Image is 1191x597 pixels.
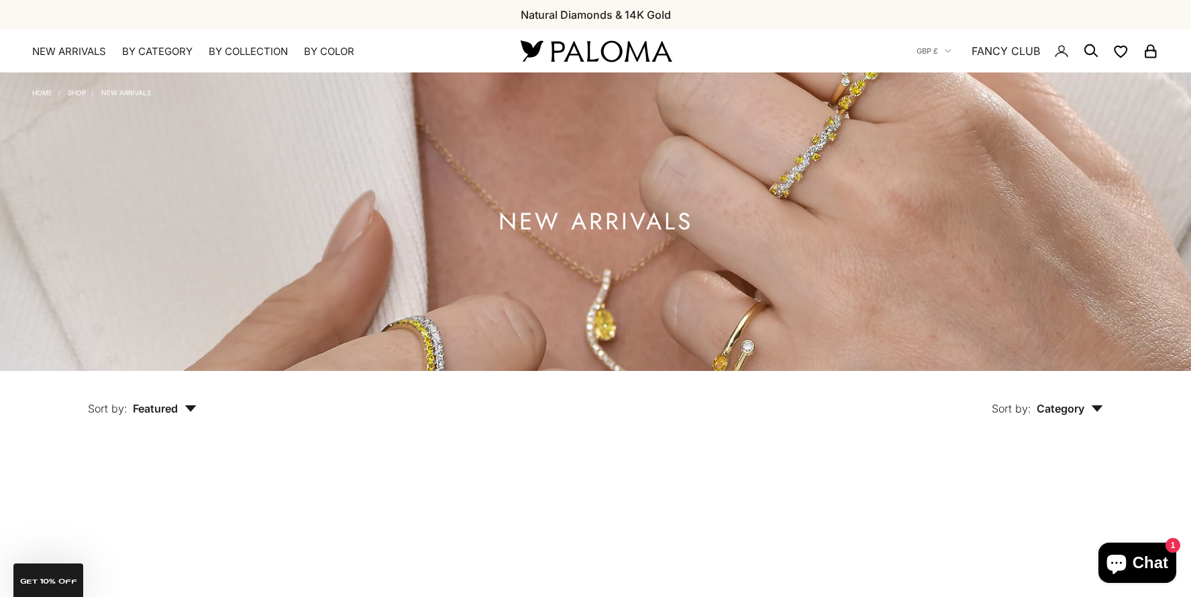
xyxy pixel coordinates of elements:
[101,89,151,97] a: NEW ARRIVALS
[13,563,83,597] div: GET 10% Off
[209,45,288,58] summary: By Collection
[917,45,938,57] span: GBP £
[32,89,52,97] a: Home
[1037,402,1103,415] span: Category
[57,371,227,427] button: Sort by: Featured
[961,371,1134,427] button: Sort by: Category
[122,45,193,58] summary: By Category
[32,45,106,58] a: NEW ARRIVALS
[521,6,671,23] p: Natural Diamonds & 14K Gold
[88,402,127,415] span: Sort by:
[1094,543,1180,586] inbox-online-store-chat: Shopify online store chat
[133,402,197,415] span: Featured
[32,45,488,58] nav: Primary navigation
[917,30,1159,72] nav: Secondary navigation
[304,45,354,58] summary: By Color
[20,578,77,585] span: GET 10% Off
[972,42,1040,60] a: FANCY CLUB
[32,86,151,97] nav: Breadcrumb
[68,89,86,97] a: Shop
[992,402,1031,415] span: Sort by:
[499,213,693,230] h1: NEW ARRIVALS
[917,45,951,57] button: GBP £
